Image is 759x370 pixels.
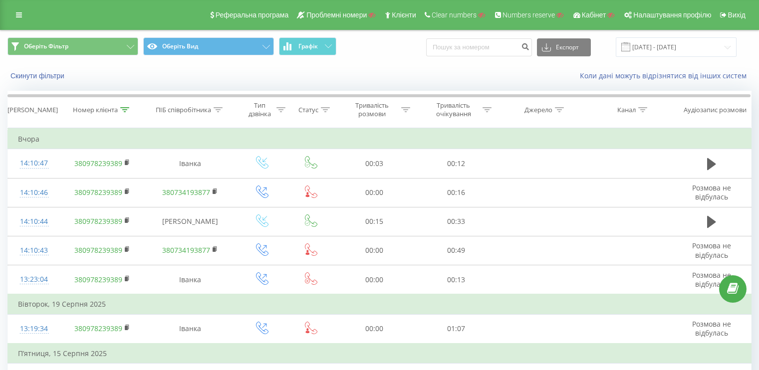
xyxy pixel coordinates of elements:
span: Розмова не відбулась [692,319,731,338]
div: 14:10:46 [18,183,50,202]
input: Пошук за номером [426,38,532,56]
button: Оберіть Фільтр [7,37,138,55]
span: Оберіть Фільтр [24,42,68,50]
div: Статус [298,106,318,114]
div: 14:10:44 [18,212,50,231]
span: Clear numbers [432,11,477,19]
div: 14:10:43 [18,241,50,260]
div: Канал [617,106,636,114]
td: 00:03 [334,149,415,178]
td: 00:13 [415,265,497,295]
button: Оберіть Вид [143,37,274,55]
td: [PERSON_NAME] [145,207,236,236]
div: ПІБ співробітника [156,106,211,114]
td: Іванка [145,314,236,344]
td: 01:07 [415,314,497,344]
span: Налаштування профілю [633,11,711,19]
div: Тип дзвінка [245,101,274,118]
td: 00:33 [415,207,497,236]
td: П’ятниця, 15 Серпня 2025 [8,344,752,364]
td: 00:15 [334,207,415,236]
button: Графік [279,37,336,55]
div: Джерело [524,106,552,114]
div: Тривалість очікування [427,101,480,118]
td: 00:00 [334,314,415,344]
div: 14:10:47 [18,154,50,173]
span: Розмова не відбулась [692,241,731,259]
td: 00:12 [415,149,497,178]
div: 13:23:04 [18,270,50,289]
span: Реферальна програма [216,11,289,19]
span: Numbers reserve [503,11,555,19]
button: Експорт [537,38,591,56]
a: 380734193877 [162,245,210,255]
td: Іванка [145,265,236,295]
div: [PERSON_NAME] [7,106,58,114]
td: 00:00 [334,265,415,295]
td: 00:16 [415,178,497,207]
button: Скинути фільтри [7,71,69,80]
span: Розмова не відбулась [692,270,731,289]
span: Вихід [728,11,746,19]
td: 00:49 [415,236,497,265]
a: 380734193877 [162,187,210,197]
td: 00:00 [334,178,415,207]
td: Вівторок, 19 Серпня 2025 [8,294,752,314]
a: 380978239389 [74,275,122,284]
a: 380978239389 [74,216,122,226]
div: Тривалість розмови [345,101,399,118]
span: Клієнти [392,11,416,19]
span: Графік [298,43,318,50]
td: Вчора [8,129,752,149]
td: Іванка [145,149,236,178]
div: Номер клієнта [73,106,118,114]
a: Коли дані можуть відрізнятися вiд інших систем [580,71,752,80]
div: 13:19:34 [18,319,50,339]
div: Аудіозапис розмови [684,106,747,114]
a: 380978239389 [74,324,122,333]
td: 00:00 [334,236,415,265]
a: 380978239389 [74,187,122,197]
span: Кабінет [582,11,606,19]
a: 380978239389 [74,159,122,168]
span: Розмова не відбулась [692,183,731,201]
span: Проблемні номери [306,11,367,19]
a: 380978239389 [74,245,122,255]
